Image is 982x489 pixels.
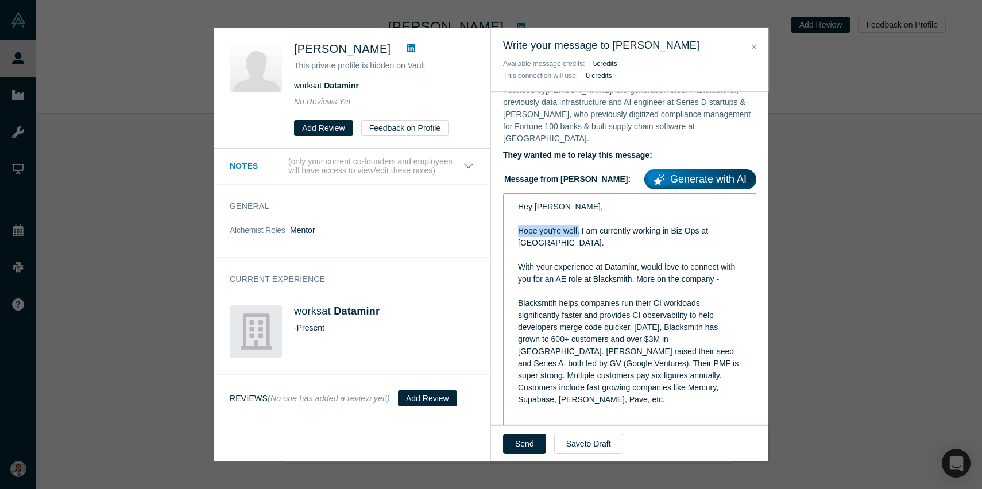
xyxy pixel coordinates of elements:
[268,394,390,403] small: (No one has added a review yet!)
[748,41,760,54] button: Close
[230,157,474,176] button: Notes (only your current co-founders and employees will have access to view/edit these notes)
[518,226,710,247] span: Hope you're well. I am currently working in Biz Ops at [GEOGRAPHIC_DATA].
[230,273,458,285] h3: Current Experience
[230,40,282,92] img: Doug Egan's Profile Image
[294,42,391,55] span: [PERSON_NAME]
[361,120,449,136] button: Feedback on Profile
[644,169,756,189] a: Generate with AI
[503,110,569,119] a: [PERSON_NAME]
[398,390,457,406] button: Add Review
[518,298,741,404] span: Blacksmith helps companies run their CI workloads significantly faster and provides CI observabil...
[503,84,756,145] dd: Founded by , 3rd generation steel manufacturer, previously data infrastructure and AI engineer at...
[294,60,474,72] p: This private profile is hidden on Vault
[294,322,474,334] div: - Present
[230,305,282,358] img: Dataminr's Logo
[230,200,458,212] h3: General
[518,262,737,284] span: With your experience at Dataminr, would love to connect with you for an AE role at Blacksmith. Mo...
[288,157,463,176] p: (only your current co-founders and employees will have access to view/edit these notes)
[503,434,546,454] button: Send
[294,120,353,136] button: Add Review
[503,72,578,80] span: This connection will use:
[503,165,756,189] label: Message from [PERSON_NAME]:
[230,224,290,249] dt: Alchemist Roles
[503,60,585,68] span: Available message credits:
[294,81,359,90] span: works at
[230,160,286,172] h3: Notes
[503,150,652,160] b: They wanted me to relay this message:
[503,38,756,53] h3: Write your message to [PERSON_NAME]
[586,72,612,80] b: 0 credits
[593,58,617,69] button: 5credits
[518,202,603,211] span: Hey [PERSON_NAME],
[554,434,623,454] button: Saveto Draft
[294,97,351,106] span: No Reviews Yet
[324,81,359,90] a: Dataminr
[290,224,474,236] dd: Mentor
[334,305,380,317] a: Dataminr
[230,393,390,405] h3: Reviews
[294,305,474,318] h4: works at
